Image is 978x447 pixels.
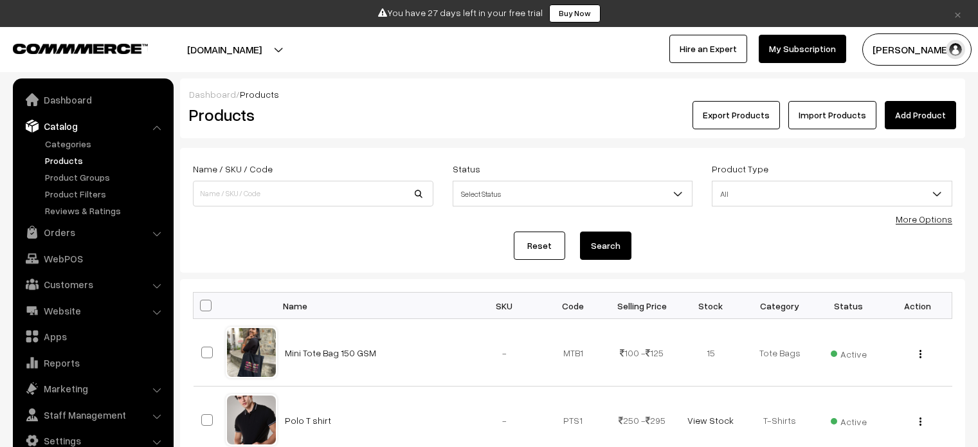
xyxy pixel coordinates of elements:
[539,319,608,387] td: MTB1
[745,293,814,319] th: Category
[42,154,169,167] a: Products
[919,350,921,358] img: Menu
[285,347,376,358] a: Mini Tote Bag 150 GSM
[814,293,883,319] th: Status
[831,412,867,428] span: Active
[277,293,470,319] th: Name
[745,319,814,387] td: Tote Bags
[470,293,539,319] th: SKU
[16,247,169,270] a: WebPOS
[453,162,480,176] label: Status
[42,204,169,217] a: Reviews & Ratings
[608,293,676,319] th: Selling Price
[676,293,745,319] th: Stock
[885,101,956,129] a: Add Product
[285,415,331,426] a: Polo T shirt
[712,162,768,176] label: Product Type
[16,273,169,296] a: Customers
[453,181,693,206] span: Select Status
[16,299,169,322] a: Website
[42,187,169,201] a: Product Filters
[883,293,952,319] th: Action
[13,40,125,55] a: COMMMERCE
[42,170,169,184] a: Product Groups
[896,214,952,224] a: More Options
[712,181,952,206] span: All
[676,319,745,387] td: 15
[919,417,921,426] img: Menu
[193,162,273,176] label: Name / SKU / Code
[946,40,965,59] img: user
[759,35,846,63] a: My Subscription
[189,105,432,125] h2: Products
[788,101,876,129] a: Import Products
[862,33,972,66] button: [PERSON_NAME]…
[142,33,307,66] button: [DOMAIN_NAME]
[669,35,747,63] a: Hire an Expert
[193,181,433,206] input: Name / SKU / Code
[470,319,539,387] td: -
[831,344,867,361] span: Active
[580,232,631,260] button: Search
[687,415,734,426] a: View Stock
[13,44,148,53] img: COMMMERCE
[16,403,169,426] a: Staff Management
[949,6,966,21] a: ×
[16,351,169,374] a: Reports
[16,114,169,138] a: Catalog
[453,183,693,205] span: Select Status
[16,88,169,111] a: Dashboard
[693,101,780,129] button: Export Products
[42,137,169,151] a: Categories
[240,89,279,100] span: Products
[539,293,608,319] th: Code
[16,325,169,348] a: Apps
[608,319,676,387] td: 100 - 125
[189,87,956,101] div: /
[549,5,601,23] a: Buy Now
[514,232,565,260] a: Reset
[712,183,952,205] span: All
[16,221,169,244] a: Orders
[5,5,973,23] div: You have 27 days left in your free trial
[16,377,169,400] a: Marketing
[189,89,236,100] a: Dashboard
